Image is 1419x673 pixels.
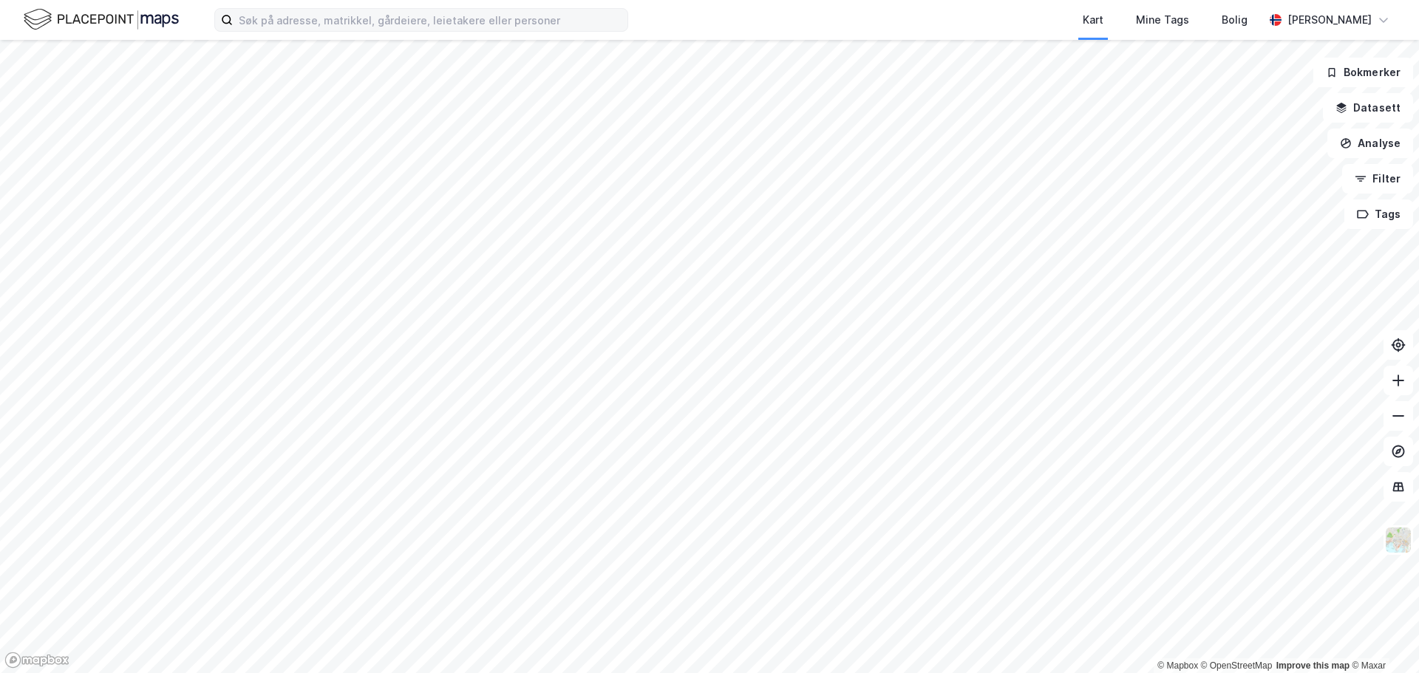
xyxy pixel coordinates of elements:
a: Mapbox [1157,660,1198,671]
div: [PERSON_NAME] [1287,11,1372,29]
div: Mine Tags [1136,11,1189,29]
div: Bolig [1222,11,1248,29]
a: Mapbox homepage [4,652,69,669]
button: Tags [1344,199,1413,229]
iframe: Chat Widget [1345,602,1419,673]
button: Bokmerker [1313,58,1413,87]
button: Filter [1342,164,1413,194]
a: OpenStreetMap [1201,660,1273,671]
div: Kart [1083,11,1103,29]
input: Søk på adresse, matrikkel, gårdeiere, leietakere eller personer [233,9,627,31]
img: Z [1384,526,1412,554]
a: Improve this map [1276,660,1350,671]
img: logo.f888ab2527a4732fd821a326f86c7f29.svg [24,7,179,33]
button: Datasett [1323,93,1413,123]
button: Analyse [1327,129,1413,158]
